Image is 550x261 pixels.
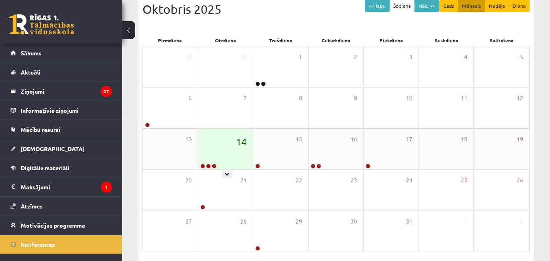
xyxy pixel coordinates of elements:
span: 29 [296,217,302,226]
div: Piekdiena [364,35,419,46]
span: Mācību resursi [21,126,60,133]
span: 8 [299,94,302,103]
span: Sākums [21,49,42,57]
span: 24 [406,176,412,185]
a: [DEMOGRAPHIC_DATA] [11,139,112,158]
a: Ziņojumi27 [11,82,112,101]
span: 17 [406,135,412,144]
span: 22 [296,176,302,185]
i: 27 [101,86,112,97]
span: 1 [464,217,467,226]
span: 30 [351,217,357,226]
span: 7 [243,94,247,103]
span: 15 [296,135,302,144]
span: 26 [517,176,523,185]
span: 29 [185,53,192,61]
span: 5 [520,53,523,61]
a: Informatīvie ziņojumi [11,101,112,120]
div: Svētdiena [474,35,530,46]
span: 2 [354,53,357,61]
span: 9 [354,94,357,103]
a: Motivācijas programma [11,216,112,235]
span: 19 [517,135,523,144]
a: Aktuāli [11,63,112,81]
a: Konferences [11,235,112,254]
span: 20 [185,176,192,185]
div: Ceturtdiena [309,35,364,46]
span: 13 [185,135,192,144]
span: 18 [461,135,467,144]
a: Mācību resursi [11,120,112,139]
a: Maksājumi1 [11,178,112,196]
span: 16 [351,135,357,144]
span: Motivācijas programma [21,222,85,229]
span: 4 [464,53,467,61]
div: Pirmdiena [142,35,198,46]
span: 27 [185,217,192,226]
span: 23 [351,176,357,185]
span: 10 [406,94,412,103]
span: 11 [461,94,467,103]
span: 6 [188,94,192,103]
a: Digitālie materiāli [11,158,112,177]
div: Sestdiena [419,35,474,46]
span: 12 [517,94,523,103]
div: Trešdiena [253,35,309,46]
legend: Ziņojumi [21,82,112,101]
span: Konferences [21,241,55,248]
legend: Informatīvie ziņojumi [21,101,112,120]
a: Sākums [11,44,112,62]
span: [DEMOGRAPHIC_DATA] [21,145,85,152]
span: 30 [240,53,247,61]
span: 21 [240,176,247,185]
span: Atzīmes [21,202,43,210]
span: 14 [236,135,247,149]
span: 31 [406,217,412,226]
div: Otrdiena [198,35,253,46]
span: 2 [520,217,523,226]
span: 3 [409,53,412,61]
legend: Maksājumi [21,178,112,196]
span: 25 [461,176,467,185]
i: 1 [101,182,112,193]
a: Rīgas 1. Tālmācības vidusskola [9,14,74,35]
span: Aktuāli [21,68,40,76]
span: 1 [299,53,302,61]
a: Atzīmes [11,197,112,215]
span: Digitālie materiāli [21,164,69,171]
span: 28 [240,217,247,226]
